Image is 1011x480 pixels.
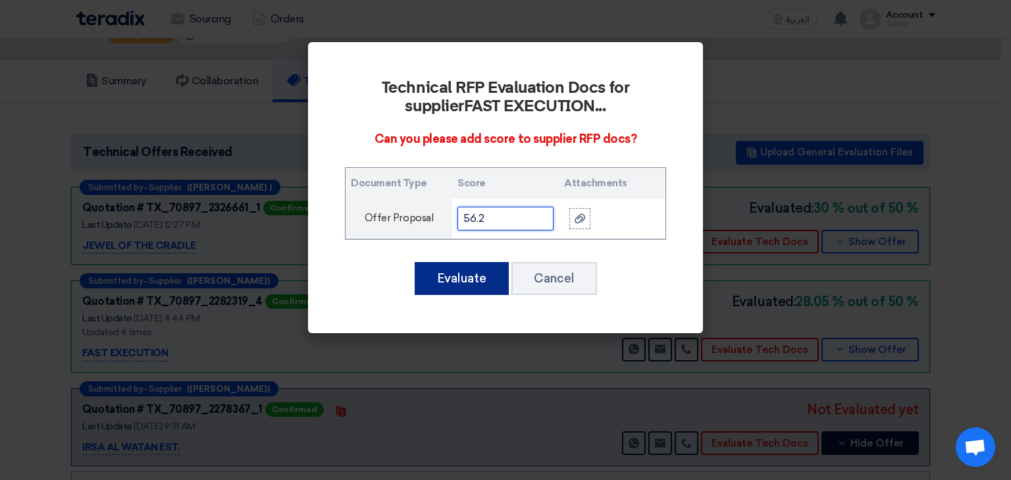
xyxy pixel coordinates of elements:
th: Attachments [559,168,665,199]
span: Can you please add score to supplier RFP docs? [375,132,637,146]
td: Offer Proposal [346,199,452,239]
b: FAST EXECUTION [464,99,595,115]
th: Score [452,168,559,199]
button: Evaluate [415,262,509,295]
h2: Technical RFP Evaluation Docs for supplier ... [345,79,666,116]
div: Open chat [956,427,995,467]
button: Cancel [511,262,597,295]
input: Score.. [457,207,554,230]
th: Document Type [346,168,452,199]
